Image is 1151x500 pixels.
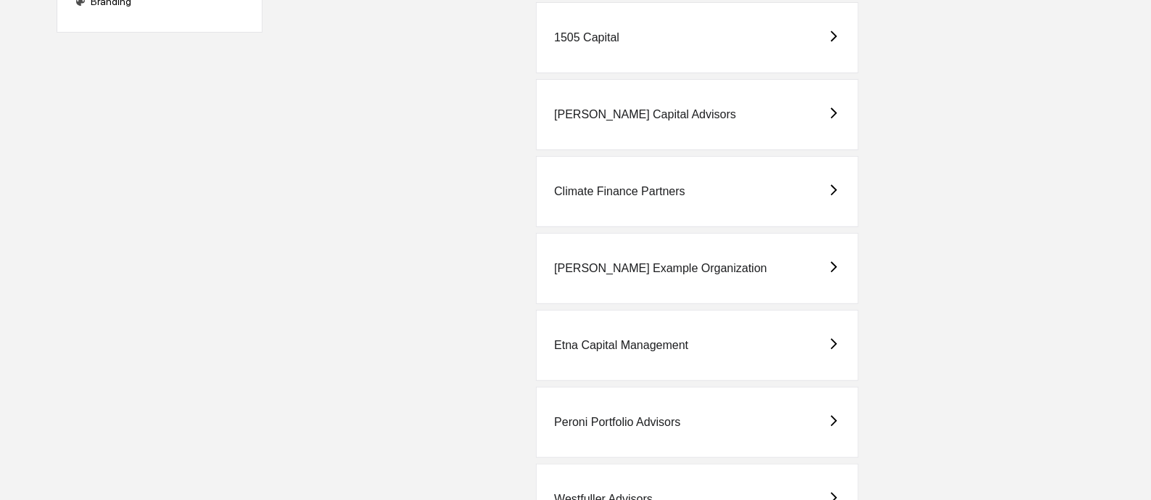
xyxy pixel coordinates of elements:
div: [PERSON_NAME] Capital Advisors [554,108,736,121]
a: Powered byPylon [102,79,176,91]
span: Pylon [144,80,176,91]
div: 1505 Capital [554,31,619,44]
div: Etna Capital Management [554,339,688,352]
div: Peroni Portfolio Advisors [554,416,680,429]
div: [PERSON_NAME] Example Organization [554,262,767,275]
div: Climate Finance Partners [554,185,685,198]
